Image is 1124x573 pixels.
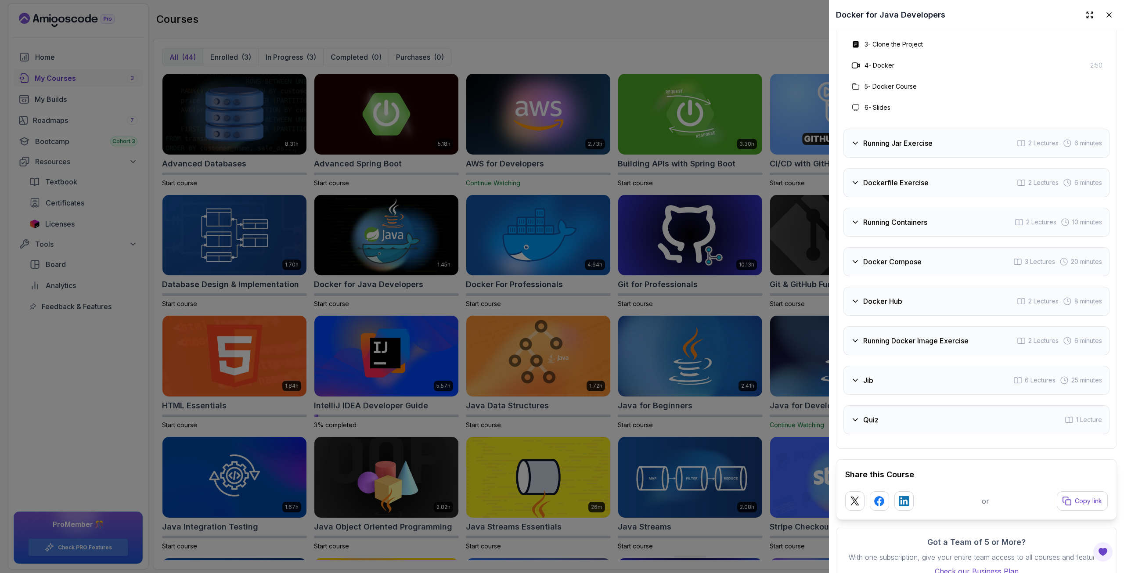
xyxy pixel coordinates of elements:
[865,40,923,49] h3: 3 - Clone the Project
[1057,491,1108,511] button: Copy link
[1074,178,1102,187] span: 6 minutes
[845,536,1108,548] h3: Got a Team of 5 or More?
[843,129,1110,158] button: Running Jar Exercise2 Lectures 6 minutes
[863,138,933,148] h3: Running Jar Exercise
[1074,297,1102,306] span: 8 minutes
[836,9,945,21] h2: Docker for Java Developers
[863,256,922,267] h3: Docker Compose
[863,296,902,306] h3: Docker Hub
[1025,376,1056,385] span: 6 Lectures
[1076,415,1102,424] span: 1 Lecture
[845,468,1108,481] h2: Share this Course
[843,366,1110,395] button: Jib6 Lectures 25 minutes
[1071,257,1102,266] span: 20 minutes
[865,82,917,91] h3: 5 - Docker Course
[863,375,873,386] h3: Jib
[1075,497,1102,505] p: Copy link
[863,414,879,425] h3: Quiz
[865,103,890,112] h3: 6 - Slides
[843,168,1110,197] button: Dockerfile Exercise2 Lectures 6 minutes
[1092,541,1113,562] button: Open Feedback Button
[845,552,1108,562] p: With one subscription, give your entire team access to all courses and features.
[843,247,1110,276] button: Docker Compose3 Lectures 20 minutes
[1074,336,1102,345] span: 6 minutes
[1025,257,1055,266] span: 3 Lectures
[1082,7,1098,23] button: Expand drawer
[1071,376,1102,385] span: 25 minutes
[1090,61,1102,70] span: 2:50
[843,287,1110,316] button: Docker Hub2 Lectures 8 minutes
[843,326,1110,355] button: Running Docker Image Exercise2 Lectures 6 minutes
[982,496,989,506] p: or
[1028,139,1059,148] span: 2 Lectures
[863,177,929,188] h3: Dockerfile Exercise
[863,335,969,346] h3: Running Docker Image Exercise
[1028,336,1059,345] span: 2 Lectures
[843,405,1110,434] button: Quiz1 Lecture
[863,217,927,227] h3: Running Containers
[843,208,1110,237] button: Running Containers2 Lectures 10 minutes
[1028,178,1059,187] span: 2 Lectures
[1026,218,1056,227] span: 2 Lectures
[865,61,894,70] h3: 4 - Docker
[1074,139,1102,148] span: 6 minutes
[1028,297,1059,306] span: 2 Lectures
[1072,218,1102,227] span: 10 minutes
